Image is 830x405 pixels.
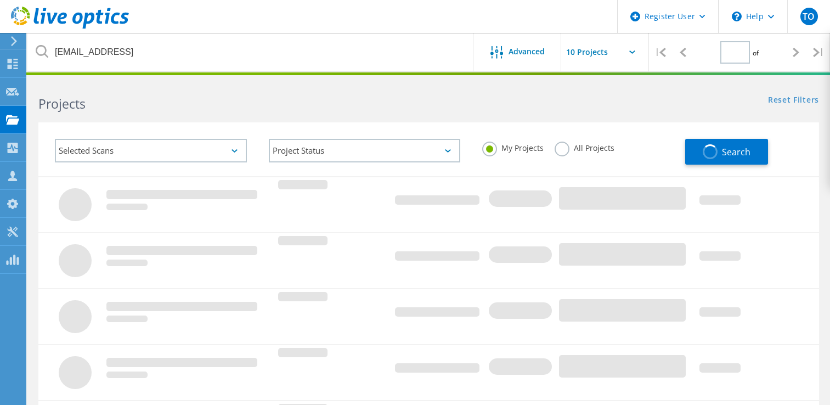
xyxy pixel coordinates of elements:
a: Reset Filters [768,96,819,105]
span: TO [803,12,815,21]
b: Projects [38,95,86,113]
label: My Projects [482,142,544,152]
a: Live Optics Dashboard [11,23,129,31]
div: Project Status [269,139,461,162]
div: Selected Scans [55,139,247,162]
div: | [808,33,830,72]
label: All Projects [555,142,614,152]
svg: \n [732,12,742,21]
span: of [753,48,759,58]
input: Search projects by name, owner, ID, company, etc [27,33,474,71]
div: | [649,33,671,72]
button: Search [685,139,768,165]
span: Search [722,146,750,158]
span: Advanced [509,48,545,55]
